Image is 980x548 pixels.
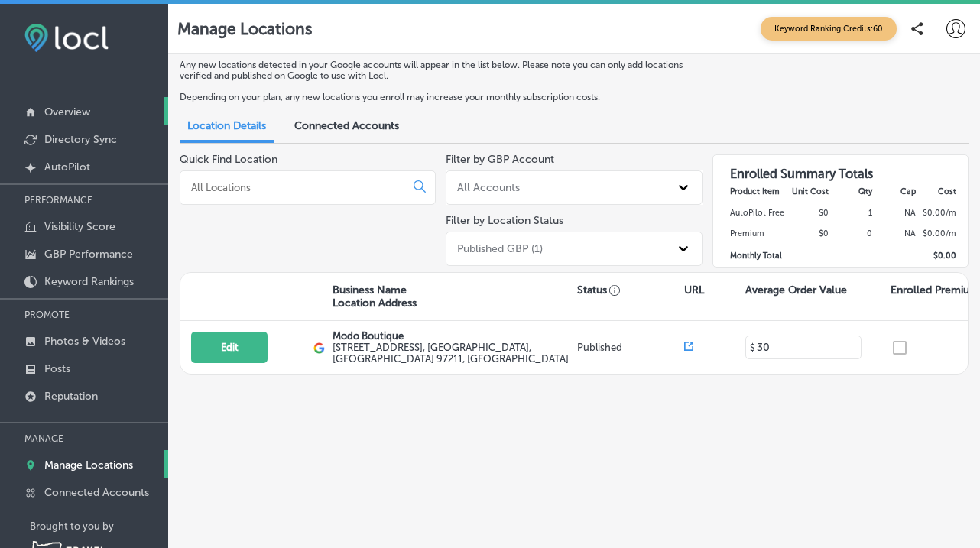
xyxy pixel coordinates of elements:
td: $ 0.00 /m [917,224,968,245]
td: AutoPilot Free [713,203,786,224]
p: Modo Boutique [333,330,573,342]
p: Manage Locations [177,19,312,38]
td: $ 0.00 /m [917,203,968,224]
p: Connected Accounts [44,486,149,499]
input: All Locations [190,180,401,194]
td: NA [873,224,917,245]
p: Business Name Location Address [333,284,417,310]
p: Overview [44,105,90,118]
p: Manage Locations [44,459,133,472]
p: Visibility Score [44,220,115,233]
div: All Accounts [457,181,520,194]
div: Published GBP (1) [457,242,543,255]
td: Monthly Total [713,245,786,267]
th: Cap [873,181,917,203]
button: Edit [191,332,268,363]
p: AutoPilot [44,161,90,173]
label: [STREET_ADDRESS] , [GEOGRAPHIC_DATA], [GEOGRAPHIC_DATA] 97211, [GEOGRAPHIC_DATA] [333,342,573,365]
label: Quick Find Location [180,153,277,166]
label: Filter by GBP Account [446,153,554,166]
img: fda3e92497d09a02dc62c9cd864e3231.png [24,24,109,52]
strong: Product Item [730,186,780,196]
p: Any new locations detected in your Google accounts will appear in the list below. Please note you... [180,60,693,81]
td: Premium [713,224,786,245]
p: Published [577,342,684,353]
p: Status [577,284,684,297]
img: logo [313,342,325,354]
span: Keyword Ranking Credits: 60 [761,17,897,41]
p: Average Order Value [745,284,847,297]
h3: Enrolled Summary Totals [713,155,968,181]
p: Brought to you by [30,520,168,532]
td: $0 [786,203,829,224]
td: 1 [829,203,873,224]
p: Reputation [44,390,98,403]
th: Unit Cost [786,181,829,203]
td: $ 0.00 [917,245,968,267]
span: Location Details [187,119,266,132]
td: NA [873,203,917,224]
p: Keyword Rankings [44,275,134,288]
p: Photos & Videos [44,335,125,348]
label: Filter by Location Status [446,214,563,227]
span: Connected Accounts [294,119,399,132]
td: $0 [786,224,829,245]
td: 0 [829,224,873,245]
p: $ [750,342,755,353]
p: GBP Performance [44,248,133,261]
p: URL [684,284,704,297]
p: Enrolled Premium [891,284,979,297]
th: Cost [917,181,968,203]
p: Depending on your plan, any new locations you enroll may increase your monthly subscription costs. [180,92,693,102]
th: Qty [829,181,873,203]
p: Directory Sync [44,133,117,146]
p: Posts [44,362,70,375]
